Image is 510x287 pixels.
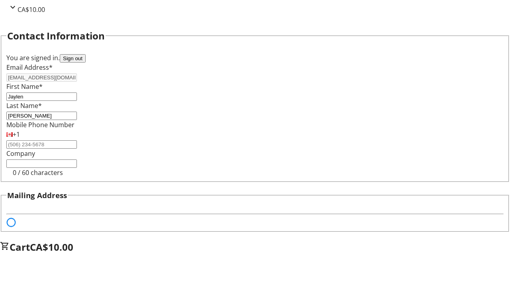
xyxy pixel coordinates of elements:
input: (506) 234-5678 [6,140,77,149]
label: Last Name* [6,101,42,110]
label: Company [6,149,35,158]
tr-character-limit: 0 / 60 characters [13,168,63,177]
div: You are signed in. [6,53,504,63]
h2: Contact Information [7,29,105,43]
h3: Mailing Address [7,190,67,201]
label: First Name* [6,82,43,91]
span: CA$10.00 [18,5,45,14]
span: Cart [10,240,30,254]
label: Email Address* [6,63,53,72]
label: Mobile Phone Number [6,120,75,129]
button: Sign out [60,54,86,63]
span: CA$10.00 [30,240,73,254]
